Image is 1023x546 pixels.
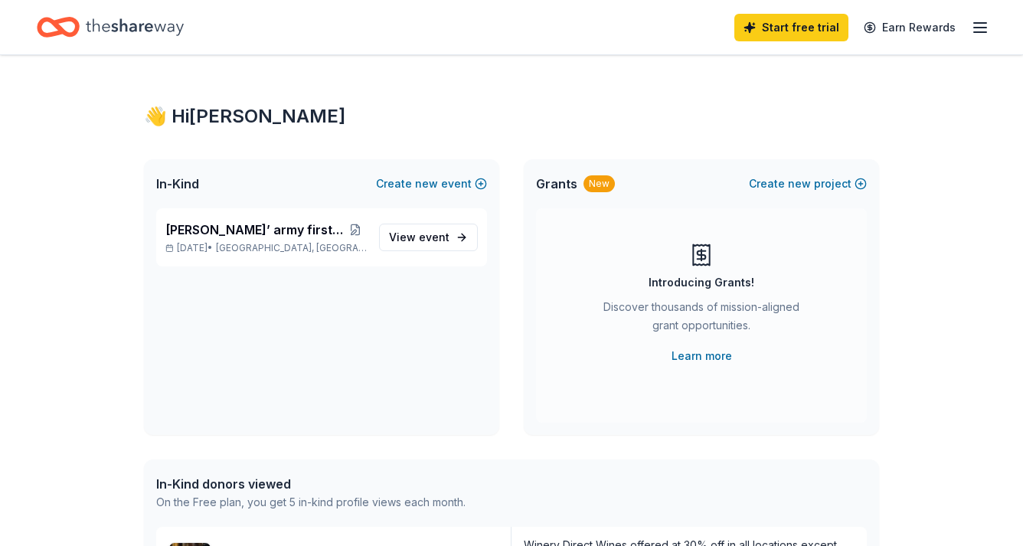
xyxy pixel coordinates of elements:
[165,221,344,239] span: [PERSON_NAME]’ army first fundraiser
[144,104,879,129] div: 👋 Hi [PERSON_NAME]
[156,175,199,193] span: In-Kind
[37,9,184,45] a: Home
[855,14,965,41] a: Earn Rewards
[165,242,367,254] p: [DATE] •
[389,228,449,247] span: View
[583,175,615,192] div: New
[376,175,487,193] button: Createnewevent
[156,475,466,493] div: In-Kind donors viewed
[749,175,867,193] button: Createnewproject
[216,242,367,254] span: [GEOGRAPHIC_DATA], [GEOGRAPHIC_DATA]
[415,175,438,193] span: new
[649,273,754,292] div: Introducing Grants!
[536,175,577,193] span: Grants
[379,224,478,251] a: View event
[156,493,466,512] div: On the Free plan, you get 5 in-kind profile views each month.
[672,347,732,365] a: Learn more
[788,175,811,193] span: new
[597,298,806,341] div: Discover thousands of mission-aligned grant opportunities.
[419,230,449,244] span: event
[734,14,848,41] a: Start free trial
